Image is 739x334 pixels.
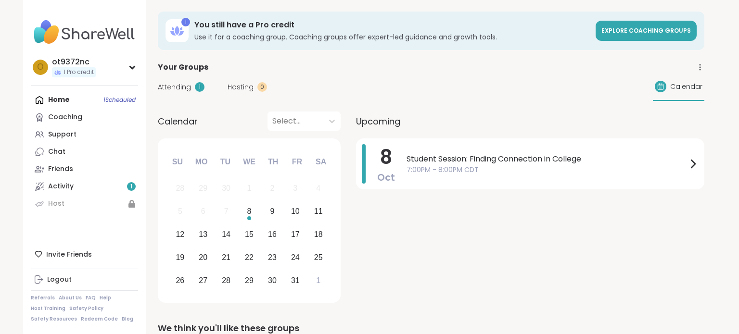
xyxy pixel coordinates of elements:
div: 6 [201,205,205,218]
div: Tu [215,151,236,173]
span: 1 [130,183,132,191]
div: 30 [268,274,277,287]
div: Choose Thursday, October 23rd, 2025 [262,247,283,268]
div: 0 [257,82,267,92]
div: 19 [176,251,184,264]
a: Logout [31,271,138,288]
div: Choose Monday, October 13th, 2025 [193,224,214,245]
div: Choose Saturday, October 25th, 2025 [308,247,329,268]
div: Choose Thursday, October 9th, 2025 [262,201,283,222]
div: 1 [195,82,204,92]
div: 17 [291,228,300,241]
div: Choose Tuesday, October 21st, 2025 [216,247,237,268]
a: Chat [31,143,138,161]
div: Choose Sunday, October 19th, 2025 [170,247,191,268]
div: 5 [178,205,182,218]
div: 29 [199,182,207,195]
div: 11 [314,205,323,218]
a: Safety Resources [31,316,77,322]
div: 14 [222,228,230,241]
div: 8 [247,205,252,218]
div: Chat [48,147,65,157]
div: ot9372nc [52,57,96,67]
div: Invite Friends [31,246,138,263]
div: Choose Friday, October 31st, 2025 [285,270,306,291]
div: Choose Wednesday, October 22nd, 2025 [239,247,260,268]
span: 7:00PM - 8:00PM CDT [407,165,687,175]
div: Logout [47,275,72,285]
span: Oct [377,171,395,184]
div: Not available Sunday, September 28th, 2025 [170,178,191,199]
div: 1 [316,274,320,287]
span: Upcoming [356,115,400,128]
div: 31 [291,274,300,287]
div: 15 [245,228,254,241]
div: Support [48,130,76,139]
div: 9 [270,205,274,218]
div: Not available Saturday, October 4th, 2025 [308,178,329,199]
div: 21 [222,251,230,264]
div: Th [263,151,284,173]
a: Redeem Code [81,316,118,322]
div: 1 [247,182,252,195]
a: Safety Policy [69,305,103,312]
span: o [37,61,44,74]
div: Choose Tuesday, October 28th, 2025 [216,270,237,291]
div: 7 [224,205,229,218]
div: Choose Wednesday, October 29th, 2025 [239,270,260,291]
div: Choose Monday, October 27th, 2025 [193,270,214,291]
div: 22 [245,251,254,264]
a: Referrals [31,295,55,301]
div: Coaching [48,112,82,122]
div: Choose Thursday, October 30th, 2025 [262,270,283,291]
div: Choose Saturday, November 1st, 2025 [308,270,329,291]
div: Fr [286,151,307,173]
h3: Use it for a coaching group. Coaching groups offer expert-led guidance and growth tools. [194,32,590,42]
div: Activity [48,182,74,191]
div: Choose Wednesday, October 8th, 2025 [239,201,260,222]
div: Not available Sunday, October 5th, 2025 [170,201,191,222]
div: Choose Sunday, October 12th, 2025 [170,224,191,245]
div: 13 [199,228,207,241]
div: Not available Tuesday, October 7th, 2025 [216,201,237,222]
div: 12 [176,228,184,241]
a: Support [31,126,138,143]
div: Su [167,151,188,173]
div: 1 [181,18,190,26]
div: 27 [199,274,207,287]
span: Calendar [158,115,198,128]
div: Not available Thursday, October 2nd, 2025 [262,178,283,199]
h3: You still have a Pro credit [194,20,590,30]
div: Not available Tuesday, September 30th, 2025 [216,178,237,199]
div: 26 [176,274,184,287]
span: Hosting [228,82,254,92]
div: 4 [316,182,320,195]
div: Choose Sunday, October 26th, 2025 [170,270,191,291]
a: Blog [122,316,133,322]
img: ShareWell Nav Logo [31,15,138,49]
div: Sa [310,151,331,173]
div: 23 [268,251,277,264]
div: Not available Monday, October 6th, 2025 [193,201,214,222]
div: Choose Wednesday, October 15th, 2025 [239,224,260,245]
div: 2 [270,182,274,195]
div: 30 [222,182,230,195]
div: We [239,151,260,173]
div: Not available Wednesday, October 1st, 2025 [239,178,260,199]
span: 1 Pro credit [64,68,94,76]
div: 28 [176,182,184,195]
a: Host [31,195,138,212]
span: Calendar [670,82,702,92]
a: Activity1 [31,178,138,195]
div: Friends [48,164,73,174]
div: Host [48,199,64,209]
div: Choose Monday, October 20th, 2025 [193,247,214,268]
span: Attending [158,82,191,92]
div: Mo [191,151,212,173]
a: Coaching [31,109,138,126]
a: FAQ [86,295,96,301]
span: Student Session: Finding Connection in College [407,153,687,165]
div: Choose Saturday, October 11th, 2025 [308,201,329,222]
a: Help [100,295,111,301]
div: month 2025-10 [168,177,330,292]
